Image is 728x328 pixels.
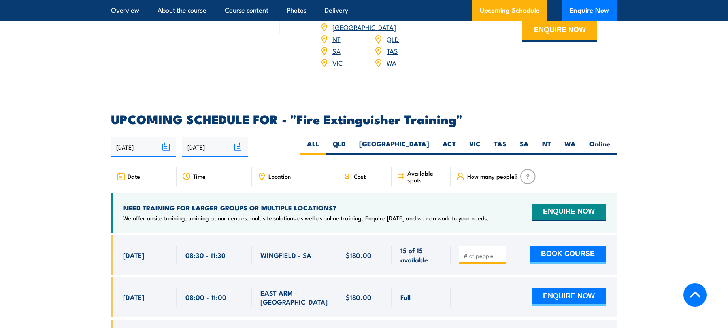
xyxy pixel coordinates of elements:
span: WINGFIELD - SA [260,250,311,260]
label: [GEOGRAPHIC_DATA] [353,139,436,155]
span: Time [193,173,206,180]
input: # of people [464,252,503,260]
span: Location [268,173,291,180]
span: Cost [354,173,366,180]
h2: UPCOMING SCHEDULE FOR - "Fire Extinguisher Training" [111,113,617,124]
p: We offer onsite training, training at our centres, multisite solutions as well as online training... [123,214,488,222]
a: QLD [387,34,399,44]
label: QLD [326,139,353,155]
span: [DATE] [123,292,144,301]
span: EAST ARM - [GEOGRAPHIC_DATA] [260,288,328,307]
a: TAS [387,46,398,55]
input: From date [111,137,176,157]
a: WA [387,58,396,67]
span: [DATE] [123,250,144,260]
span: 08:00 - 11:00 [185,292,226,301]
button: ENQUIRE NOW [532,204,606,221]
a: [GEOGRAPHIC_DATA] [332,22,396,32]
label: TAS [487,139,513,155]
span: $180.00 [346,292,372,301]
a: NT [332,34,341,44]
span: How many people? [467,173,518,180]
span: 08:30 - 11:30 [185,250,226,260]
label: ACT [436,139,462,155]
span: Date [128,173,140,180]
span: 15 of 15 available [400,246,442,264]
button: ENQUIRE NOW [522,20,597,42]
span: Full [400,292,411,301]
label: SA [513,139,536,155]
span: Available spots [407,170,445,183]
span: $180.00 [346,250,372,260]
label: NT [536,139,558,155]
button: BOOK COURSE [530,246,606,264]
button: ENQUIRE NOW [532,288,606,306]
input: To date [182,137,247,157]
h4: NEED TRAINING FOR LARGER GROUPS OR MULTIPLE LOCATIONS? [123,203,488,212]
a: SA [332,46,341,55]
a: VIC [332,58,343,67]
label: ALL [300,139,326,155]
label: Online [583,139,617,155]
label: WA [558,139,583,155]
label: VIC [462,139,487,155]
